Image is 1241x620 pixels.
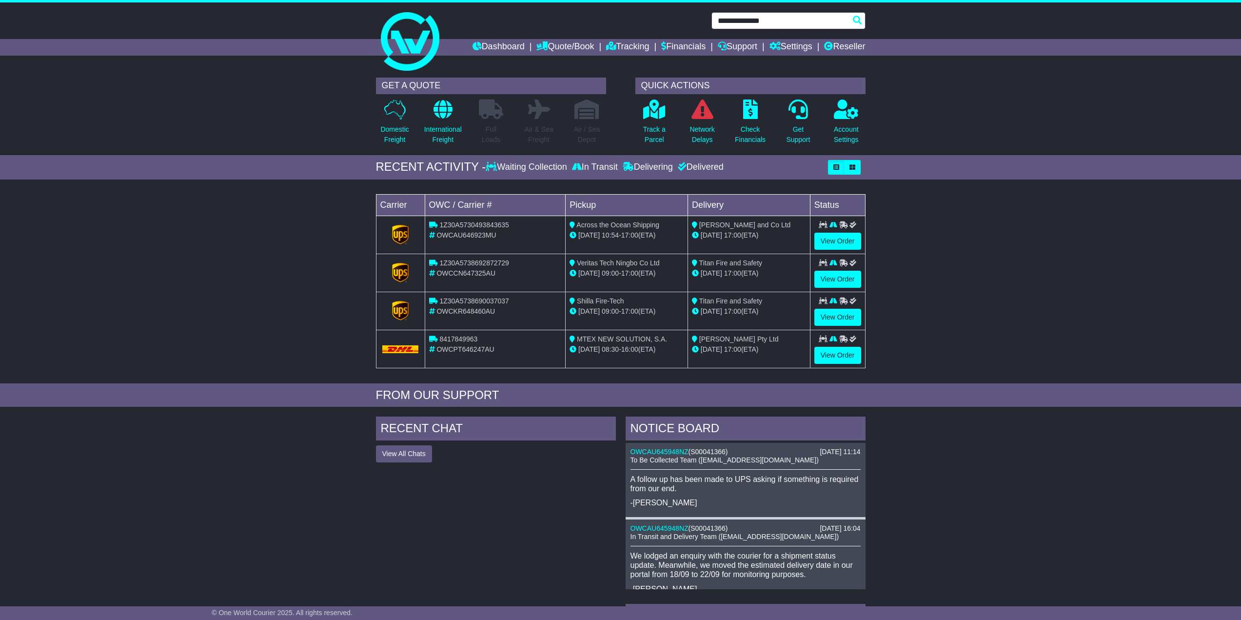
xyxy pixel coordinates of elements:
p: Check Financials [735,124,766,145]
span: 17:00 [621,231,638,239]
span: 08:30 [602,345,619,353]
a: Dashboard [473,39,525,56]
td: Status [810,194,865,216]
span: S00041366 [690,524,726,532]
a: CheckFinancials [734,99,766,150]
div: RECENT ACTIVITY - [376,160,486,174]
span: S00041366 [690,448,726,456]
span: [DATE] [701,345,722,353]
div: - (ETA) [570,230,684,240]
a: View Order [814,309,861,326]
a: GetSupport [786,99,810,150]
div: - (ETA) [570,344,684,355]
div: GET A QUOTE [376,78,606,94]
div: (ETA) [692,306,806,317]
span: Shilla Fire-Tech [577,297,624,305]
div: (ETA) [692,230,806,240]
p: We lodged an enquiry with the courier for a shipment status update. Meanwhile, we moved the estim... [630,551,861,580]
p: Account Settings [834,124,859,145]
a: NetworkDelays [689,99,715,150]
span: Titan Fire and Safety [699,259,762,267]
p: A follow up has been made to UPS asking if something is required from our end. [630,475,861,493]
span: [DATE] [701,269,722,277]
p: -[PERSON_NAME] [630,584,861,594]
span: [DATE] [701,307,722,315]
span: OWCKR648460AU [436,307,495,315]
a: Reseller [824,39,865,56]
span: OWCCN647325AU [436,269,495,277]
span: 1Z30A5738690037037 [439,297,509,305]
a: OWCAU645948NZ [630,524,689,532]
span: 09:00 [602,269,619,277]
div: Delivering [620,162,675,173]
a: View Order [814,347,861,364]
a: Tracking [606,39,649,56]
img: GetCarrierServiceLogo [392,301,409,320]
span: To Be Collected Team ([EMAIL_ADDRESS][DOMAIN_NAME]) [630,456,819,464]
p: Track a Parcel [643,124,666,145]
img: GetCarrierServiceLogo [392,225,409,244]
span: 17:00 [621,269,638,277]
span: OWCPT646247AU [436,345,494,353]
div: FROM OUR SUPPORT [376,388,866,402]
div: NOTICE BOARD [626,417,866,443]
div: [DATE] 16:04 [820,524,860,533]
span: 17:00 [724,269,741,277]
p: Full Loads [479,124,503,145]
p: Get Support [786,124,810,145]
img: GetCarrierServiceLogo [392,263,409,282]
span: [DATE] [578,345,600,353]
td: Delivery [688,194,810,216]
a: Support [718,39,757,56]
p: International Freight [424,124,462,145]
a: OWCAU645948NZ [630,448,689,456]
span: In Transit and Delivery Team ([EMAIL_ADDRESS][DOMAIN_NAME]) [630,533,839,540]
div: Delivered [675,162,724,173]
span: [PERSON_NAME] Pty Ltd [699,335,779,343]
span: 8417849963 [439,335,477,343]
td: OWC / Carrier # [425,194,566,216]
p: -[PERSON_NAME] [630,498,861,507]
p: Network Delays [689,124,714,145]
span: 17:00 [724,231,741,239]
a: View Order [814,233,861,250]
span: 10:54 [602,231,619,239]
span: 1Z30A5738692872729 [439,259,509,267]
span: Across the Ocean Shipping [576,221,659,229]
a: Financials [661,39,706,56]
a: DomesticFreight [380,99,409,150]
span: Veritas Tech Ningbo Co Ltd [577,259,659,267]
div: - (ETA) [570,268,684,279]
p: Domestic Freight [380,124,409,145]
a: Settings [769,39,812,56]
a: Track aParcel [643,99,666,150]
div: (ETA) [692,268,806,279]
td: Pickup [566,194,688,216]
span: © One World Courier 2025. All rights reserved. [212,609,353,617]
span: Titan Fire and Safety [699,297,762,305]
span: [PERSON_NAME] and Co Ltd [699,221,791,229]
button: View All Chats [376,445,432,462]
div: Waiting Collection [486,162,569,173]
p: Air & Sea Freight [525,124,553,145]
p: Air / Sea Depot [574,124,600,145]
span: 17:00 [724,307,741,315]
span: 1Z30A5730493843635 [439,221,509,229]
span: MTEX NEW SOLUTION, S.A. [577,335,667,343]
span: 17:00 [724,345,741,353]
a: AccountSettings [833,99,859,150]
img: DHL.png [382,345,419,353]
div: - (ETA) [570,306,684,317]
span: 16:00 [621,345,638,353]
td: Carrier [376,194,425,216]
div: In Transit [570,162,620,173]
span: [DATE] [578,307,600,315]
div: [DATE] 11:14 [820,448,860,456]
span: OWCAU646923MU [436,231,496,239]
a: View Order [814,271,861,288]
span: 17:00 [621,307,638,315]
div: QUICK ACTIONS [635,78,866,94]
a: InternationalFreight [424,99,462,150]
div: (ETA) [692,344,806,355]
div: ( ) [630,524,861,533]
